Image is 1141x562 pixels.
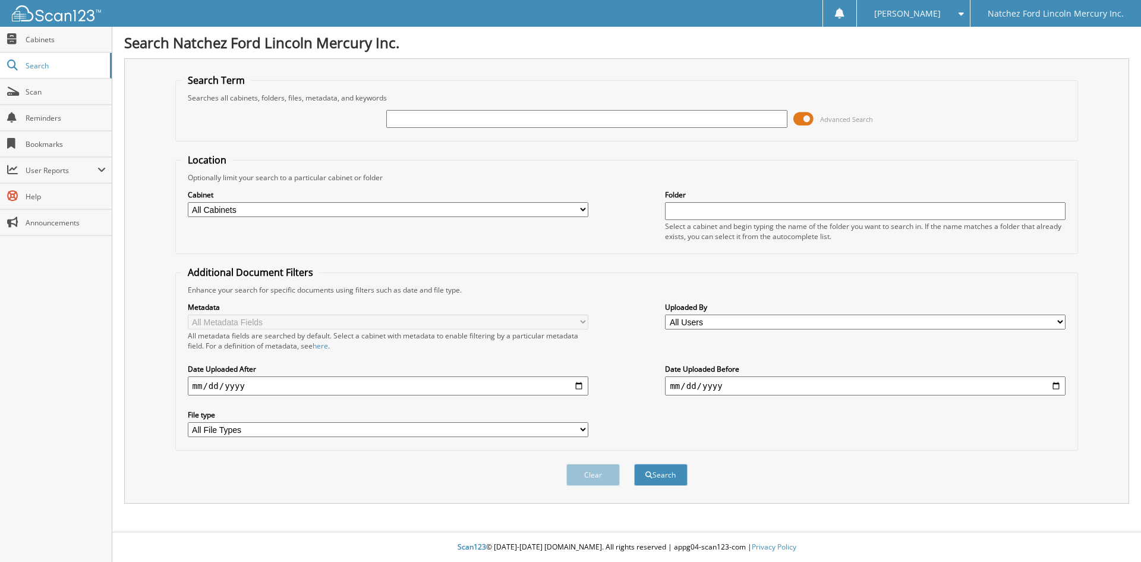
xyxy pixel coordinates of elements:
[988,10,1124,17] span: Natchez Ford Lincoln Mercury Inc.
[188,410,588,420] label: File type
[112,533,1141,562] div: © [DATE]-[DATE] [DOMAIN_NAME]. All rights reserved | appg04-scan123-com |
[26,139,106,149] span: Bookmarks
[26,87,106,97] span: Scan
[820,115,873,124] span: Advanced Search
[182,172,1072,183] div: Optionally limit your search to a particular cabinet or folder
[752,542,796,552] a: Privacy Policy
[188,364,588,374] label: Date Uploaded After
[458,542,486,552] span: Scan123
[26,34,106,45] span: Cabinets
[188,190,588,200] label: Cabinet
[124,33,1129,52] h1: Search Natchez Ford Lincoln Mercury Inc.
[26,61,104,71] span: Search
[665,364,1066,374] label: Date Uploaded Before
[26,113,106,123] span: Reminders
[188,302,588,312] label: Metadata
[665,376,1066,395] input: end
[12,5,101,21] img: scan123-logo-white.svg
[566,464,620,486] button: Clear
[182,266,319,279] legend: Additional Document Filters
[182,93,1072,103] div: Searches all cabinets, folders, files, metadata, and keywords
[26,165,97,175] span: User Reports
[1082,505,1141,562] iframe: Chat Widget
[665,221,1066,241] div: Select a cabinet and begin typing the name of the folder you want to search in. If the name match...
[26,191,106,202] span: Help
[665,190,1066,200] label: Folder
[634,464,688,486] button: Search
[182,74,251,87] legend: Search Term
[26,218,106,228] span: Announcements
[182,153,232,167] legend: Location
[182,285,1072,295] div: Enhance your search for specific documents using filters such as date and file type.
[313,341,328,351] a: here
[188,331,588,351] div: All metadata fields are searched by default. Select a cabinet with metadata to enable filtering b...
[874,10,941,17] span: [PERSON_NAME]
[665,302,1066,312] label: Uploaded By
[188,376,588,395] input: start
